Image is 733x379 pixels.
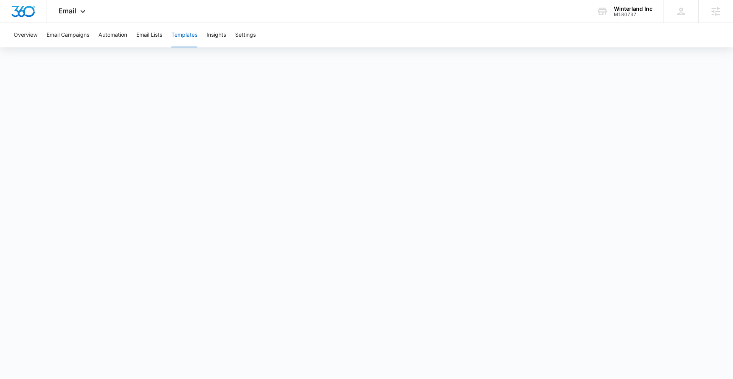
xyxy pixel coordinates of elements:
button: Templates [171,23,197,47]
button: Insights [207,23,226,47]
button: Automation [98,23,127,47]
div: account name [614,6,652,12]
button: Email Campaigns [47,23,89,47]
button: Email Lists [136,23,162,47]
button: Settings [235,23,256,47]
span: Email [58,7,76,15]
div: account id [614,12,652,17]
button: Overview [14,23,37,47]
